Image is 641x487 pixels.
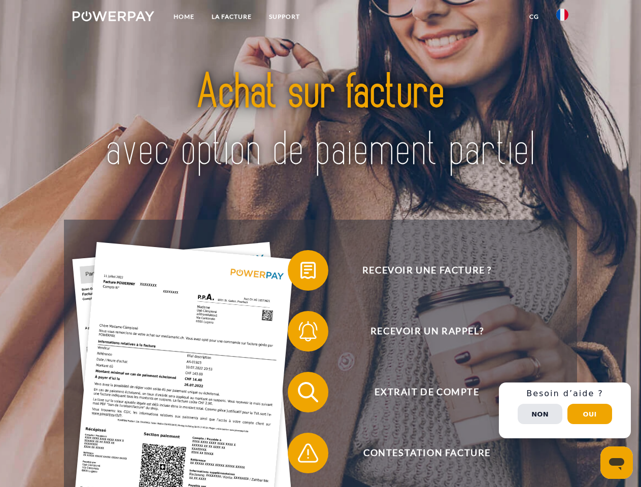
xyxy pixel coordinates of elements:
span: Recevoir une facture ? [302,250,551,291]
a: Home [165,8,203,26]
button: Non [518,404,562,424]
a: Support [260,8,309,26]
iframe: Bouton de lancement de la fenêtre de messagerie [600,446,633,479]
div: Schnellhilfe [499,382,631,438]
a: CG [521,8,548,26]
button: Recevoir un rappel? [288,311,552,352]
a: LA FACTURE [203,8,260,26]
span: Contestation Facture [302,433,551,473]
img: logo-powerpay-white.svg [73,11,154,21]
h3: Besoin d’aide ? [505,389,625,399]
button: Oui [567,404,612,424]
button: Contestation Facture [288,433,552,473]
span: Extrait de compte [302,372,551,412]
button: Extrait de compte [288,372,552,412]
img: qb_warning.svg [295,440,321,466]
img: title-powerpay_fr.svg [97,49,544,194]
span: Recevoir un rappel? [302,311,551,352]
img: fr [556,9,568,21]
img: qb_bill.svg [295,258,321,283]
button: Recevoir une facture ? [288,250,552,291]
img: qb_search.svg [295,379,321,405]
img: qb_bell.svg [295,319,321,344]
